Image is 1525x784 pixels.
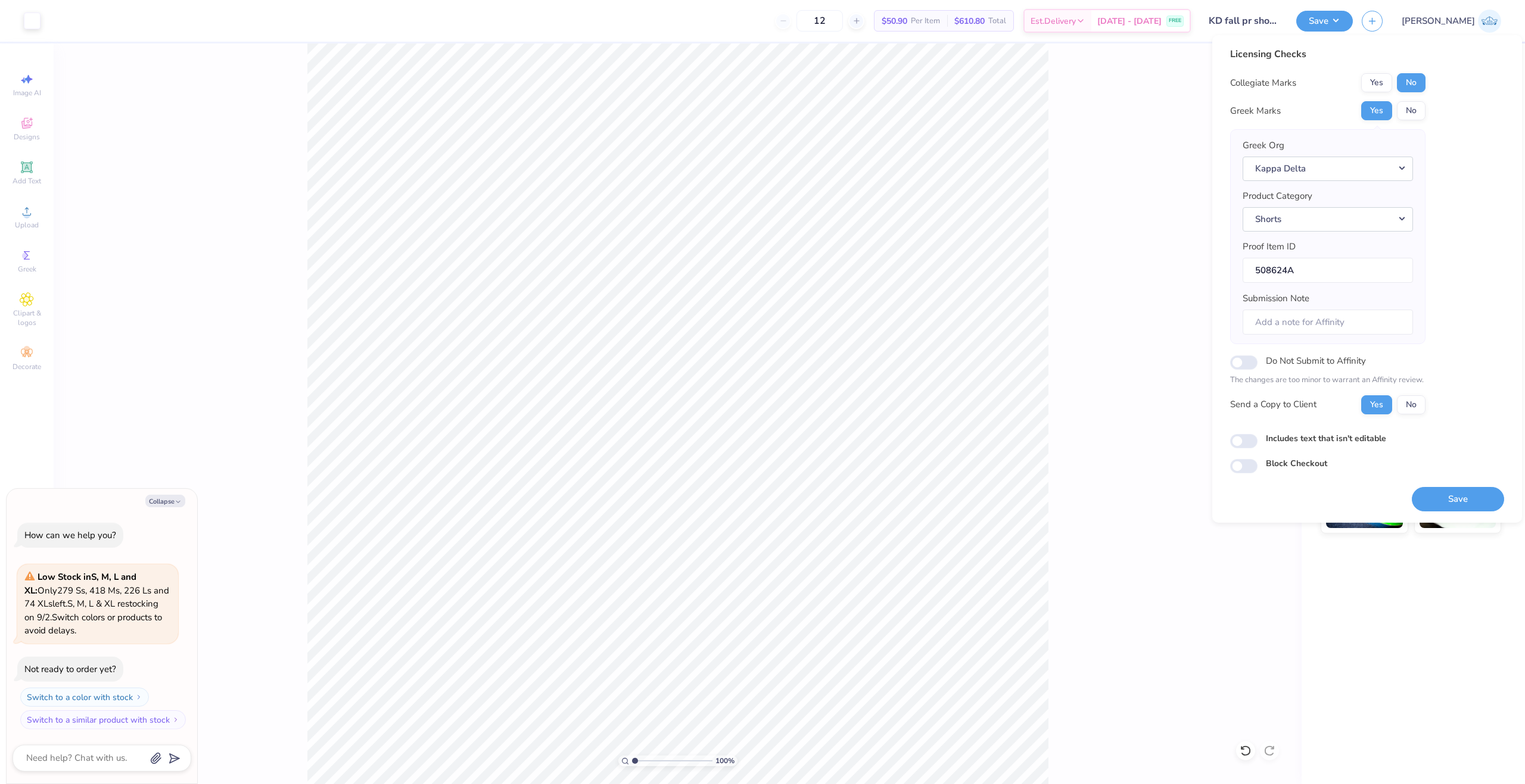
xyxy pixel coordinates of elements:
button: No [1397,73,1426,92]
div: Collegiate Marks [1230,76,1296,90]
img: Switch to a color with stock [135,694,142,701]
label: Greek Org [1243,139,1284,152]
div: Licensing Checks [1230,47,1426,61]
div: How can we help you? [24,529,116,541]
strong: Low Stock in S, M, L and XL : [24,571,136,596]
div: Not ready to order yet? [24,663,116,675]
span: $50.90 [882,15,907,27]
button: Save [1412,487,1504,511]
button: Yes [1361,101,1392,120]
span: Upload [15,220,39,230]
span: Only 279 Ss, 418 Ms, 226 Ls and 74 XLs left. S, M, L & XL restocking on 9/2. Switch colors or pro... [24,571,169,636]
span: Clipart & logos [6,308,48,327]
img: Switch to a similar product with stock [172,716,179,723]
button: Collapse [145,495,185,507]
span: Total [988,15,1006,27]
span: [PERSON_NAME] [1402,14,1475,28]
span: Add Text [13,176,41,186]
span: $610.80 [954,15,985,27]
input: Untitled Design [1200,9,1287,33]
label: Do Not Submit to Affinity [1266,353,1366,368]
p: The changes are too minor to warrant an Affinity review. [1230,374,1426,386]
button: Switch to a color with stock [20,688,149,707]
span: Designs [14,132,40,142]
button: Yes [1361,73,1392,92]
span: FREE [1169,17,1181,25]
button: Switch to a similar product with stock [20,710,186,729]
button: Shorts [1243,207,1413,232]
img: Josephine Amber Orros [1478,10,1501,33]
button: Yes [1361,395,1392,414]
a: [PERSON_NAME] [1402,10,1501,33]
div: Greek Marks [1230,104,1281,118]
button: Save [1296,11,1353,32]
label: Block Checkout [1266,457,1327,470]
div: Send a Copy to Client [1230,398,1317,411]
span: Est. Delivery [1031,15,1076,27]
span: 100 % [715,755,735,766]
label: Submission Note [1243,292,1309,305]
input: – – [796,10,843,32]
input: Add a note for Affinity [1243,310,1413,335]
label: Proof Item ID [1243,240,1296,254]
button: No [1397,395,1426,414]
span: [DATE] - [DATE] [1097,15,1162,27]
span: Decorate [13,362,41,371]
label: Includes text that isn't editable [1266,432,1386,445]
button: No [1397,101,1426,120]
span: Greek [18,264,36,274]
span: Image AI [13,88,41,98]
button: Kappa Delta [1243,157,1413,181]
label: Product Category [1243,189,1312,203]
span: Per Item [911,15,940,27]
